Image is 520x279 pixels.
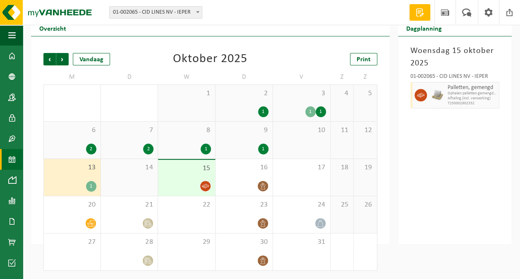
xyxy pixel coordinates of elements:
div: Vandaag [73,53,110,65]
div: 2 [86,144,96,154]
span: 5 [358,89,373,98]
h2: Dagplanning [398,20,450,36]
span: Vorige [43,53,56,65]
span: 16 [220,163,268,172]
div: Oktober 2025 [173,53,247,65]
span: 11 [335,126,349,135]
span: 10 [277,126,326,135]
span: 7 [105,126,154,135]
span: 24 [277,200,326,209]
span: 12 [358,126,373,135]
span: T250002902332 [448,101,497,106]
span: 9 [220,126,268,135]
span: 1 [162,89,211,98]
span: 01-002065 - CID LINES NV - IEPER [110,7,202,18]
span: 22 [162,200,211,209]
span: 27 [48,238,96,247]
span: 28 [105,238,154,247]
h3: Woensdag 15 oktober 2025 [410,45,500,70]
span: 31 [277,238,326,247]
td: M [43,70,101,84]
span: 13 [48,163,96,172]
td: V [273,70,331,84]
span: Print [357,56,371,63]
div: 1 [86,181,96,192]
span: 30 [220,238,268,247]
span: 19 [358,163,373,172]
td: D [216,70,273,84]
span: 8 [162,126,211,135]
span: 23 [220,200,268,209]
span: 17 [277,163,326,172]
span: Afhaling (incl. verwerking) [448,96,497,101]
div: 1 [305,106,316,117]
span: 01-002065 - CID LINES NV - IEPER [109,6,202,19]
span: 3 [277,89,326,98]
td: W [158,70,216,84]
span: Ophalen palletten gemengd door [PERSON_NAME] [448,91,497,96]
span: 2 [220,89,268,98]
div: 1 [201,144,211,154]
span: 14 [105,163,154,172]
h2: Overzicht [31,20,74,36]
span: 21 [105,200,154,209]
div: 1 [258,106,268,117]
td: Z [331,70,354,84]
img: LP-PA-00000-WDN-11 [431,89,443,101]
span: 4 [335,89,349,98]
span: 20 [48,200,96,209]
div: 1 [258,144,268,154]
span: 25 [335,200,349,209]
div: 01-002065 - CID LINES NV - IEPER [410,74,500,82]
span: 29 [162,238,211,247]
div: 2 [143,144,153,154]
a: Print [350,53,377,65]
span: Volgende [56,53,69,65]
td: Z [354,70,377,84]
span: 6 [48,126,96,135]
span: Palletten, gemengd [448,84,497,91]
div: 1 [316,106,326,117]
span: 26 [358,200,373,209]
td: D [101,70,158,84]
span: 18 [335,163,349,172]
span: 15 [162,164,211,173]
